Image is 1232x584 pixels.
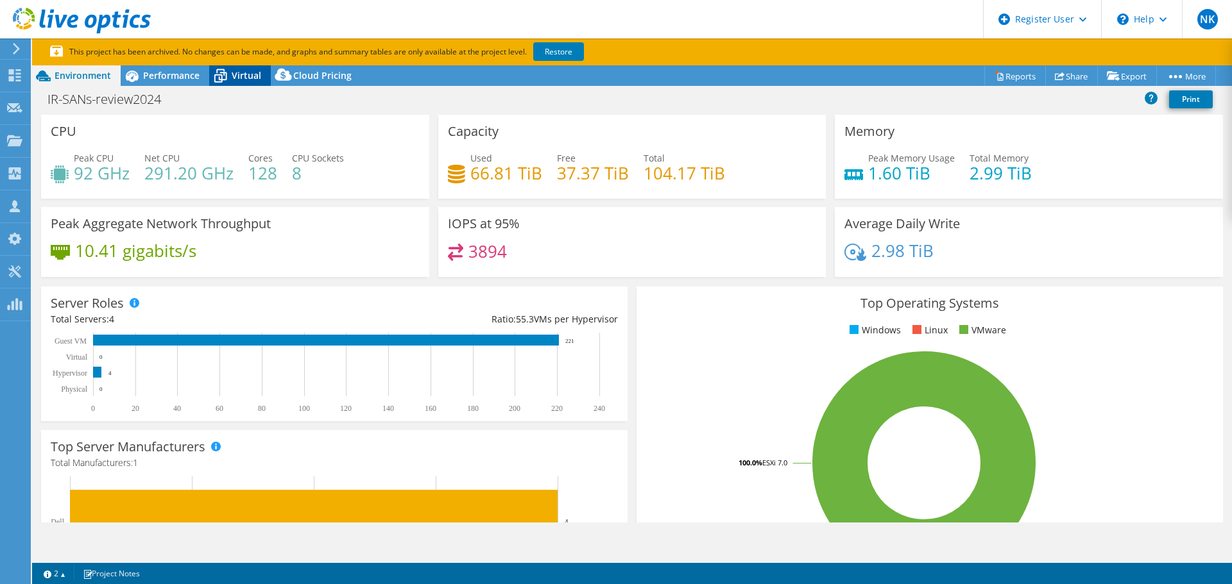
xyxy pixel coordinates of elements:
[468,244,507,258] h4: 3894
[448,124,499,138] h3: Capacity
[382,404,394,413] text: 140
[762,458,787,467] tspan: ESXi 7.0
[74,565,149,581] a: Project Notes
[470,166,542,180] h4: 66.81 TiB
[74,166,130,180] h4: 92 GHz
[1197,9,1218,29] span: NK
[644,166,725,180] h4: 104.17 TiB
[956,323,1006,337] li: VMware
[109,313,114,325] span: 4
[75,244,196,258] h4: 10.41 gigabits/s
[51,217,271,231] h3: Peak Aggregate Network Throughput
[51,456,618,470] h4: Total Manufacturers:
[42,92,181,106] h1: IR-SANs-review2024
[91,404,95,413] text: 0
[143,69,200,81] span: Performance
[871,244,934,258] h4: 2.98 TiB
[55,69,111,81] span: Environment
[846,323,901,337] li: Windows
[984,66,1046,86] a: Reports
[99,386,103,392] text: 0
[739,458,762,467] tspan: 100.0%
[844,124,894,138] h3: Memory
[868,166,955,180] h4: 1.60 TiB
[50,45,679,59] p: This project has been archived. No changes can be made, and graphs and summary tables are only av...
[99,354,103,360] text: 0
[533,42,584,61] a: Restore
[334,312,618,326] div: Ratio: VMs per Hypervisor
[51,312,334,326] div: Total Servers:
[868,152,955,164] span: Peak Memory Usage
[248,152,273,164] span: Cores
[298,404,310,413] text: 100
[594,404,605,413] text: 240
[1045,66,1098,86] a: Share
[66,353,88,362] text: Virtual
[132,404,139,413] text: 20
[1097,66,1157,86] a: Export
[51,440,205,454] h3: Top Server Manufacturers
[909,323,948,337] li: Linux
[144,166,234,180] h4: 291.20 GHz
[293,69,352,81] span: Cloud Pricing
[1156,66,1216,86] a: More
[216,404,223,413] text: 60
[173,404,181,413] text: 40
[467,404,479,413] text: 180
[844,217,960,231] h3: Average Daily Write
[53,369,87,378] text: Hypervisor
[565,517,569,525] text: 4
[509,404,520,413] text: 200
[340,404,352,413] text: 120
[61,385,87,394] text: Physical
[51,124,76,138] h3: CPU
[644,152,665,164] span: Total
[1117,13,1129,25] svg: \n
[133,456,138,469] span: 1
[448,217,520,231] h3: IOPS at 95%
[970,152,1029,164] span: Total Memory
[292,152,344,164] span: CPU Sockets
[425,404,436,413] text: 160
[565,338,574,344] text: 221
[557,152,576,164] span: Free
[51,517,64,526] text: Dell
[108,370,112,376] text: 4
[258,404,266,413] text: 80
[248,166,277,180] h4: 128
[646,296,1213,310] h3: Top Operating Systems
[470,152,492,164] span: Used
[1169,90,1213,108] a: Print
[55,337,87,346] text: Guest VM
[516,313,534,325] span: 55.3
[144,152,180,164] span: Net CPU
[557,166,629,180] h4: 37.37 TiB
[74,152,114,164] span: Peak CPU
[35,565,74,581] a: 2
[232,69,261,81] span: Virtual
[551,404,563,413] text: 220
[51,296,124,310] h3: Server Roles
[292,166,344,180] h4: 8
[970,166,1032,180] h4: 2.99 TiB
